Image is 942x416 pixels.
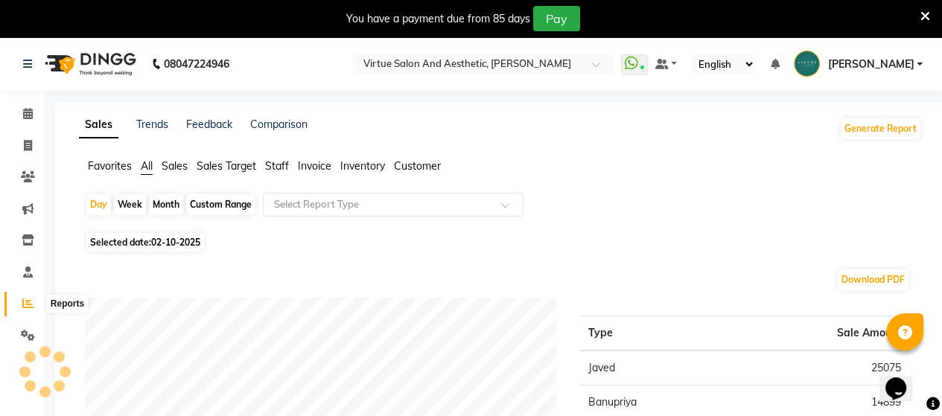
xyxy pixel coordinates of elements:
[151,237,200,248] span: 02-10-2025
[79,112,118,138] a: Sales
[114,194,146,215] div: Week
[579,316,801,351] th: Type
[164,43,229,85] b: 08047224946
[346,11,530,27] div: You have a payment due from 85 days
[340,159,385,173] span: Inventory
[136,118,168,131] a: Trends
[250,118,308,131] a: Comparison
[801,316,910,351] th: Sale Amount
[197,159,256,173] span: Sales Target
[186,118,232,131] a: Feedback
[298,159,331,173] span: Invoice
[47,295,88,313] div: Reports
[394,159,441,173] span: Customer
[533,6,580,31] button: Pay
[838,269,908,290] button: Download PDF
[86,194,111,215] div: Day
[794,51,820,77] img: Bharath
[141,159,153,173] span: All
[841,118,920,139] button: Generate Report
[86,233,204,252] span: Selected date:
[38,43,140,85] img: logo
[827,57,914,72] span: [PERSON_NAME]
[88,159,132,173] span: Favorites
[149,194,183,215] div: Month
[265,159,289,173] span: Staff
[186,194,255,215] div: Custom Range
[579,351,801,385] td: Javed
[162,159,188,173] span: Sales
[879,356,927,401] iframe: chat widget
[801,351,910,385] td: 25075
